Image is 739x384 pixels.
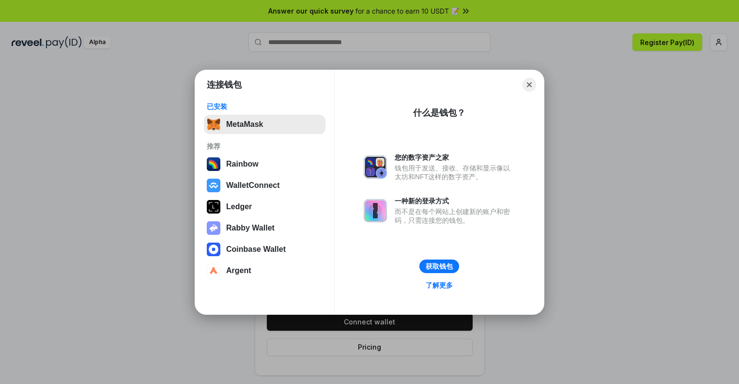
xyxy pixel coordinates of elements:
div: MetaMask [226,120,263,129]
button: Rainbow [204,154,325,174]
img: svg+xml,%3Csvg%20width%3D%2228%22%20height%3D%2228%22%20viewBox%3D%220%200%2028%2028%22%20fill%3D... [207,243,220,256]
button: Close [523,78,536,92]
img: svg+xml,%3Csvg%20xmlns%3D%22http%3A%2F%2Fwww.w3.org%2F2000%2Fsvg%22%20fill%3D%22none%22%20viewBox... [207,221,220,235]
div: 而不是在每个网站上创建新的账户和密码，只需连接您的钱包。 [395,207,515,225]
div: 推荐 [207,142,323,151]
div: Ledger [226,202,252,211]
div: 钱包用于发送、接收、存储和显示像以太坊和NFT这样的数字资产。 [395,164,515,181]
button: MetaMask [204,115,325,134]
button: Argent [204,261,325,280]
div: Rainbow [226,160,259,169]
button: 获取钱包 [419,260,459,273]
div: Argent [226,266,251,275]
div: 了解更多 [426,281,453,290]
a: 了解更多 [420,279,459,292]
h1: 连接钱包 [207,79,242,91]
button: WalletConnect [204,176,325,195]
div: WalletConnect [226,181,280,190]
button: Coinbase Wallet [204,240,325,259]
div: Coinbase Wallet [226,245,286,254]
div: Rabby Wallet [226,224,275,232]
div: 什么是钱包？ [413,107,465,119]
div: 获取钱包 [426,262,453,271]
div: 您的数字资产之家 [395,153,515,162]
button: Rabby Wallet [204,218,325,238]
img: svg+xml,%3Csvg%20width%3D%2228%22%20height%3D%2228%22%20viewBox%3D%220%200%2028%2028%22%20fill%3D... [207,179,220,192]
img: svg+xml,%3Csvg%20xmlns%3D%22http%3A%2F%2Fwww.w3.org%2F2000%2Fsvg%22%20fill%3D%22none%22%20viewBox... [364,155,387,179]
img: svg+xml,%3Csvg%20width%3D%2228%22%20height%3D%2228%22%20viewBox%3D%220%200%2028%2028%22%20fill%3D... [207,264,220,277]
div: 一种新的登录方式 [395,197,515,205]
div: 已安装 [207,102,323,111]
img: svg+xml,%3Csvg%20width%3D%22120%22%20height%3D%22120%22%20viewBox%3D%220%200%20120%20120%22%20fil... [207,157,220,171]
img: svg+xml,%3Csvg%20xmlns%3D%22http%3A%2F%2Fwww.w3.org%2F2000%2Fsvg%22%20width%3D%2228%22%20height%3... [207,200,220,214]
img: svg+xml,%3Csvg%20xmlns%3D%22http%3A%2F%2Fwww.w3.org%2F2000%2Fsvg%22%20fill%3D%22none%22%20viewBox... [364,199,387,222]
button: Ledger [204,197,325,216]
img: svg+xml,%3Csvg%20fill%3D%22none%22%20height%3D%2233%22%20viewBox%3D%220%200%2035%2033%22%20width%... [207,118,220,131]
